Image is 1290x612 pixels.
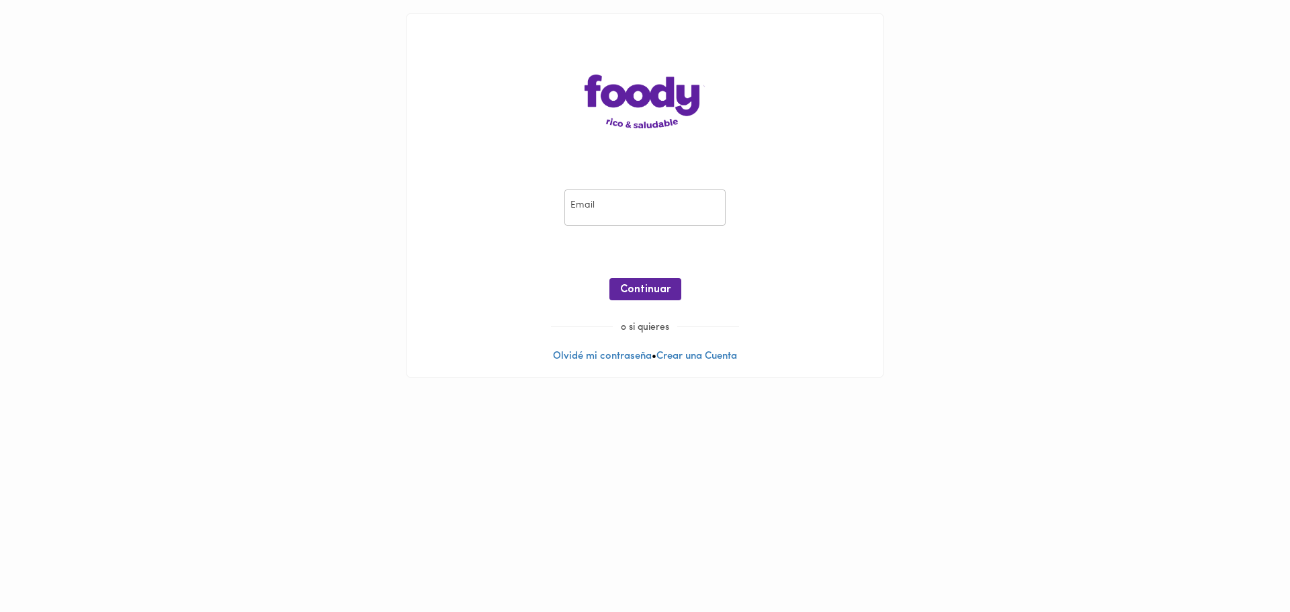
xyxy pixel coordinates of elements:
span: o si quieres [613,322,677,333]
button: Continuar [609,278,681,300]
a: Crear una Cuenta [656,351,737,361]
span: Continuar [620,283,671,296]
img: logo-main-page.png [585,75,705,128]
input: pepitoperez@gmail.com [564,189,726,226]
div: • [407,14,883,377]
a: Olvidé mi contraseña [553,351,652,361]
